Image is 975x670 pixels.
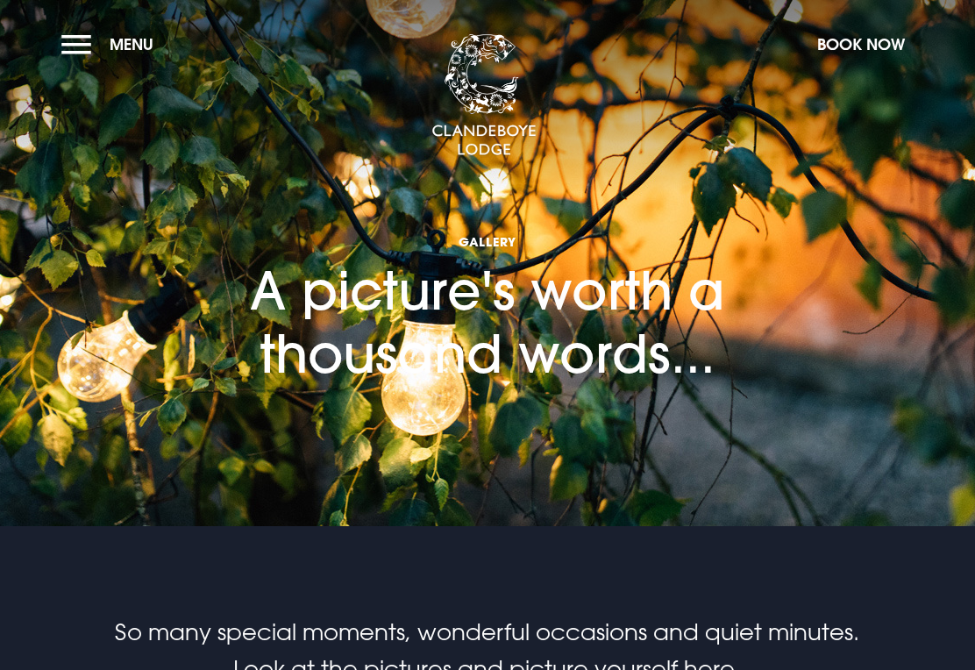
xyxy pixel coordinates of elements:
[808,25,914,63] button: Book Now
[110,34,153,54] span: Menu
[431,34,537,157] img: Clandeboye Lodge
[137,150,838,385] h1: A picture's worth a thousand words...
[61,25,162,63] button: Menu
[137,233,838,250] span: Gallery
